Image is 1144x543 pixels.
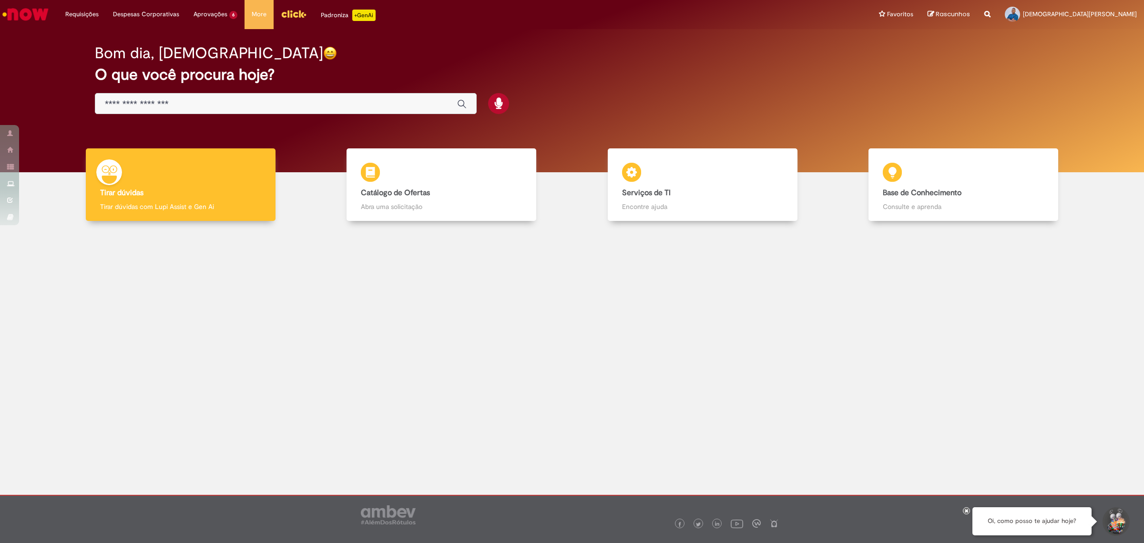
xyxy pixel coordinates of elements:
img: happy-face.png [323,46,337,60]
h2: O que você procura hoje? [95,66,1049,83]
b: Tirar dúvidas [100,188,143,198]
img: logo_footer_twitter.png [696,522,701,527]
p: Tirar dúvidas com Lupi Assist e Gen Ai [100,202,261,211]
b: Base de Conhecimento [883,188,961,198]
img: logo_footer_linkedin.png [715,522,720,527]
button: Iniciar Conversa de Suporte [1101,507,1130,536]
a: Tirar dúvidas Tirar dúvidas com Lupi Assist e Gen Ai [50,148,311,221]
span: Rascunhos [936,10,970,19]
span: Aprovações [194,10,227,19]
p: Abra uma solicitação [361,202,522,211]
span: Favoritos [887,10,913,19]
a: Serviços de TI Encontre ajuda [572,148,833,221]
div: Padroniza [321,10,376,21]
img: logo_footer_facebook.png [677,522,682,527]
a: Catálogo de Ofertas Abra uma solicitação [311,148,572,221]
img: logo_footer_youtube.png [731,517,743,530]
div: Oi, como posso te ajudar hoje? [972,507,1092,535]
p: Encontre ajuda [622,202,783,211]
a: Rascunhos [928,10,970,19]
a: Base de Conhecimento Consulte e aprenda [833,148,1094,221]
img: click_logo_yellow_360x200.png [281,7,306,21]
img: logo_footer_ambev_rotulo_gray.png [361,505,416,524]
span: Despesas Corporativas [113,10,179,19]
span: More [252,10,266,19]
h2: Bom dia, [DEMOGRAPHIC_DATA] [95,45,323,62]
b: Catálogo de Ofertas [361,188,430,198]
p: +GenAi [352,10,376,21]
span: Requisições [65,10,99,19]
span: 6 [229,11,237,19]
p: Consulte e aprenda [883,202,1044,211]
b: Serviços de TI [622,188,671,198]
img: ServiceNow [1,5,50,24]
img: logo_footer_naosei.png [770,519,778,528]
span: [DEMOGRAPHIC_DATA][PERSON_NAME] [1023,10,1137,18]
img: logo_footer_workplace.png [752,519,761,528]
